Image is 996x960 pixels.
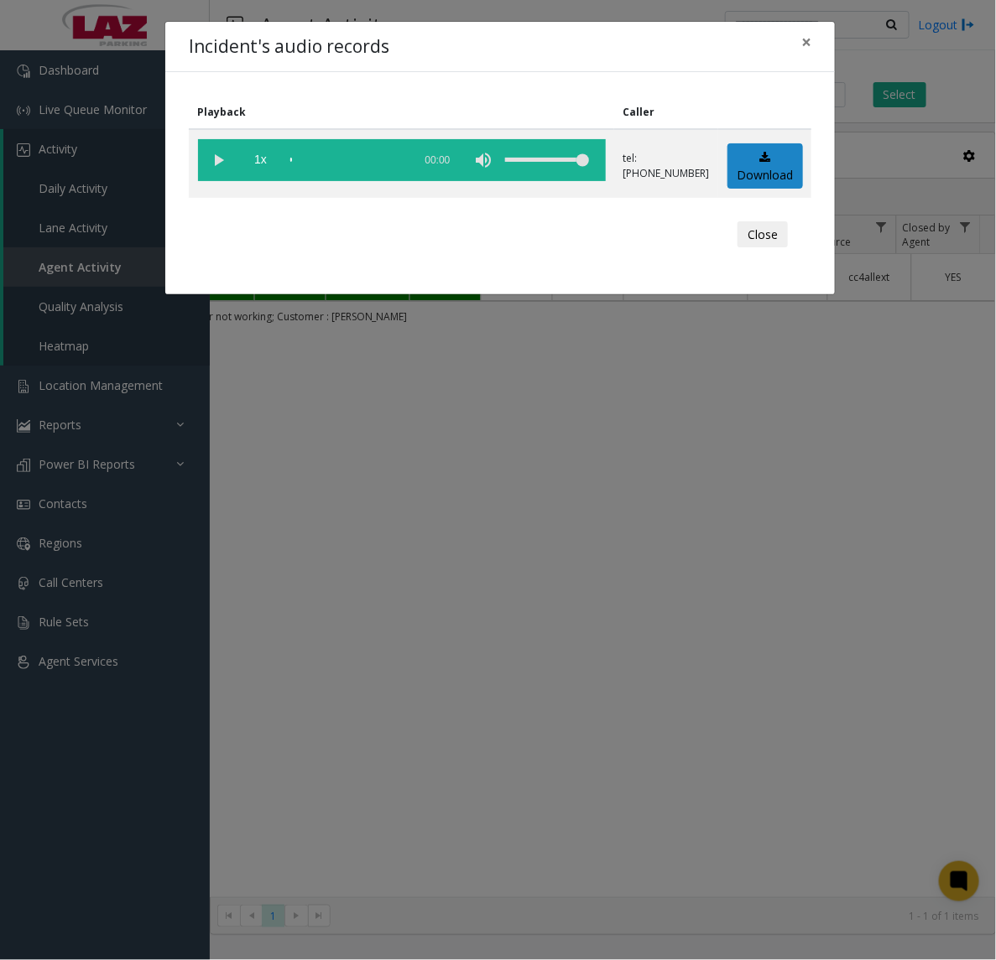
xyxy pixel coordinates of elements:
[801,30,811,54] span: ×
[727,143,803,189] a: Download
[790,22,823,63] button: Close
[290,139,404,181] div: scrub bar
[240,139,282,181] span: playback speed button
[623,151,710,181] p: tel:[PHONE_NUMBER]
[189,34,389,60] h4: Incident's audio records
[505,139,589,181] div: volume level
[738,221,788,248] button: Close
[189,96,614,129] th: Playback
[614,96,718,129] th: Caller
